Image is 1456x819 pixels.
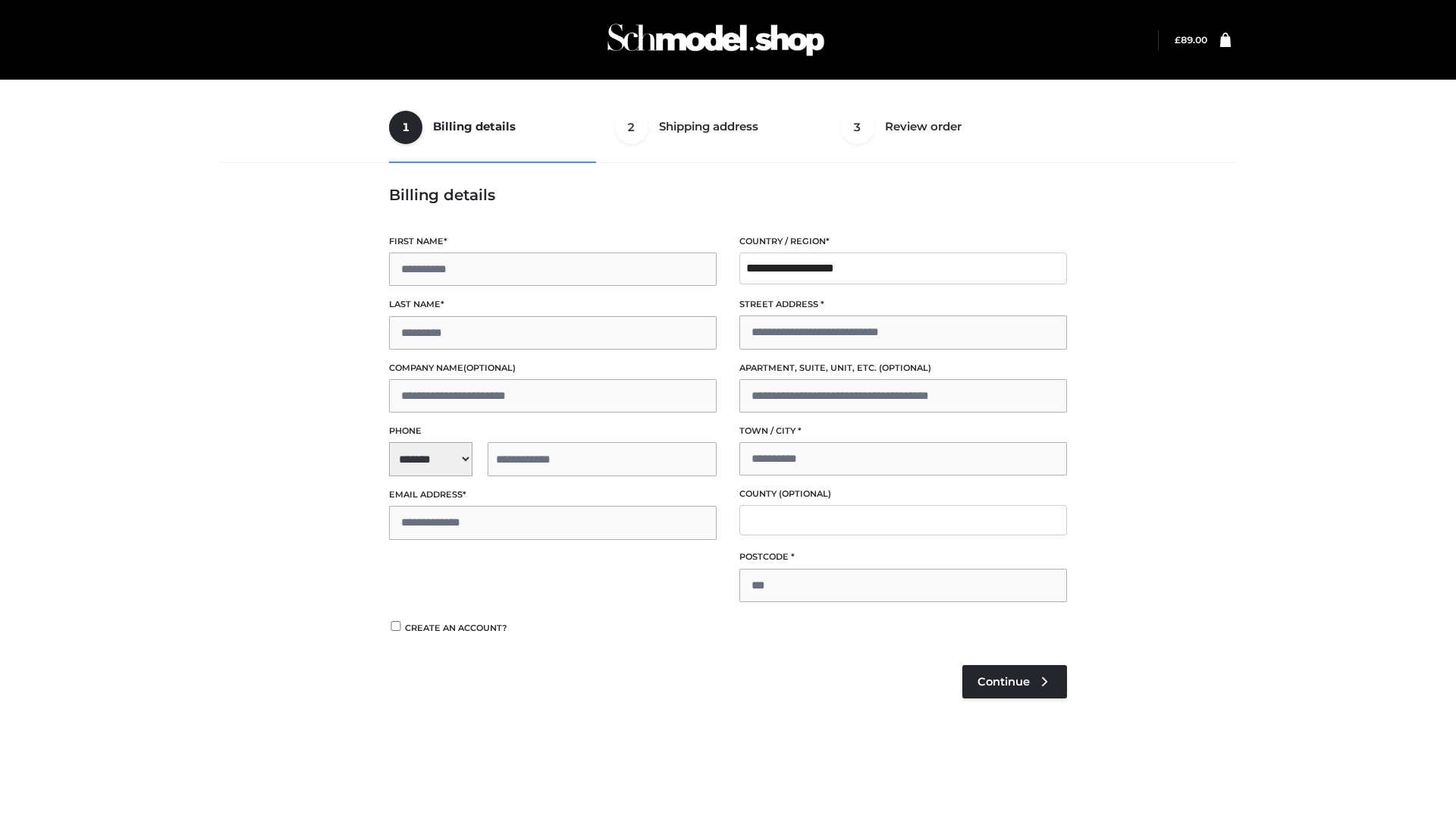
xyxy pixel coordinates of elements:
[977,675,1030,689] span: Continue
[389,424,717,438] label: Phone
[1175,34,1181,45] span: £
[739,234,1067,249] label: Country / Region
[389,297,717,312] label: Last name
[463,362,516,373] span: (optional)
[602,10,830,70] img: Schmodel Admin 964
[389,234,717,249] label: First name
[389,186,1067,204] h3: Billing details
[739,487,1067,501] label: County
[739,361,1067,375] label: Apartment, suite, unit, etc.
[405,623,507,633] span: Create an account?
[389,488,717,502] label: Email address
[739,550,1067,564] label: Postcode
[1175,34,1207,45] bdi: 89.00
[739,297,1067,312] label: Street address
[879,362,931,373] span: (optional)
[389,621,403,631] input: Create an account?
[779,488,831,499] span: (optional)
[1175,34,1207,45] a: £89.00
[739,424,1067,438] label: Town / City
[389,361,717,375] label: Company name
[962,665,1067,698] a: Continue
